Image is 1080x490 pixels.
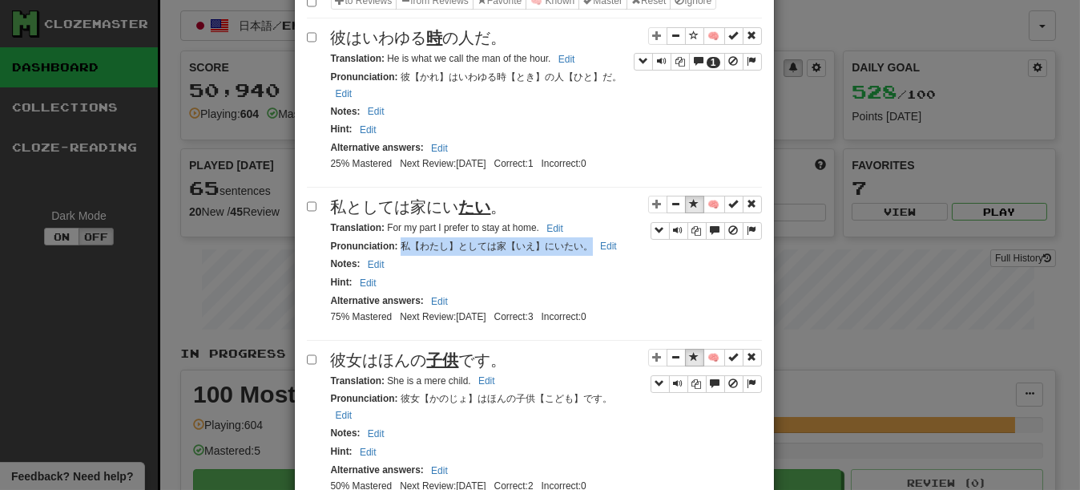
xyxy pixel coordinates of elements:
small: He is what we call the man of the hour. [331,53,580,64]
strong: Pronunciation : [331,393,398,404]
button: 🧠 [703,196,725,213]
button: 🧠 [703,27,725,45]
button: 🧠 [703,349,725,366]
u: 時 [427,29,443,47]
strong: Notes : [331,106,361,117]
button: Edit [363,103,389,120]
li: 25% Mastered [327,157,397,171]
li: Next Review: [DATE] [396,157,490,171]
div: Sentence controls [634,26,762,71]
strong: Alternative answers : [331,464,424,476]
strong: Pronunciation : [331,71,398,83]
button: Edit [331,407,357,424]
li: Incorrect: 0 [538,310,590,324]
button: Edit [363,425,389,443]
button: Edit [355,443,381,461]
div: Sentence controls [651,375,762,393]
small: She is a mere child. [331,375,500,387]
u: 子供 [427,351,459,369]
strong: Alternative answers : [331,295,424,306]
strong: Alternative answers : [331,142,424,153]
button: Edit [595,237,622,255]
strong: Hint : [331,446,353,457]
strong: Translation : [331,222,385,233]
button: Edit [355,274,381,292]
button: Edit [426,293,453,310]
strong: Hint : [331,124,353,135]
button: 1 [689,53,725,71]
li: Correct: 3 [490,310,538,324]
li: 75% Mastered [327,310,397,324]
span: 私としては家にい 。 [331,198,507,216]
strong: Translation : [331,375,385,387]
small: 彼【かれ】はいわゆる時【とき】の人【ひと】だ。 [331,71,622,99]
small: 彼女【かのじょ】はほんの子供【こども】です。 [331,393,612,420]
button: Edit [426,462,453,480]
li: Correct: 1 [490,157,538,171]
li: Incorrect: 0 [538,157,590,171]
strong: Notes : [331,258,361,269]
span: 彼女はほんの です。 [331,351,507,369]
button: Edit [355,121,381,139]
button: Edit [426,140,453,157]
li: Next Review: [DATE] [396,310,490,324]
button: Edit [474,372,500,390]
div: Sentence controls [651,222,762,240]
div: Sentence controls [648,349,762,393]
small: 私【わたし】としては家【いえ】にいたい。 [331,241,622,252]
button: Edit [331,85,357,103]
strong: Hint : [331,277,353,288]
button: Edit [554,51,580,68]
small: For my part I prefer to stay at home. [331,222,568,233]
div: Sentence controls [648,196,762,240]
div: Sentence controls [634,53,762,71]
span: 彼はいわゆる の人だ。 [331,29,507,47]
button: Edit [542,220,568,237]
strong: Notes : [331,427,361,439]
button: Edit [363,256,389,273]
strong: Pronunciation : [331,241,398,252]
strong: Translation : [331,53,385,64]
u: たい [459,198,491,216]
span: 1 [711,57,716,68]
